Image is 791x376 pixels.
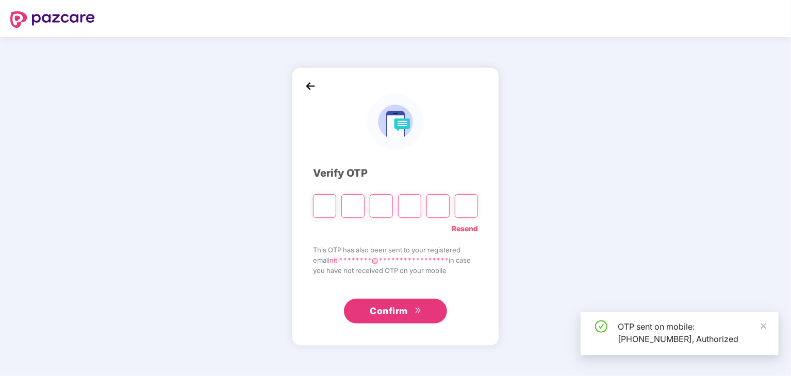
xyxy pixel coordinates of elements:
span: double-right [415,307,421,315]
span: you have not received OTP on your mobile [313,265,478,276]
input: Digit 3 [370,194,393,218]
div: Verify OTP [313,165,478,181]
span: email in case [313,255,478,265]
input: Digit 5 [426,194,450,218]
span: This OTP has also been sent to your registered [313,245,478,255]
input: Please enter verification code. Digit 1 [313,194,336,218]
button: Confirmdouble-right [344,299,447,323]
input: Digit 2 [341,194,365,218]
img: logo [367,94,423,150]
input: Digit 6 [455,194,478,218]
div: OTP sent on mobile: [PHONE_NUMBER], Authorized [618,320,766,345]
span: close [760,322,767,330]
span: check-circle [595,320,607,333]
input: Digit 4 [398,194,421,218]
img: logo [10,11,95,28]
img: back_icon [303,78,318,94]
span: Confirm [370,304,408,318]
a: Resend [452,223,478,234]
